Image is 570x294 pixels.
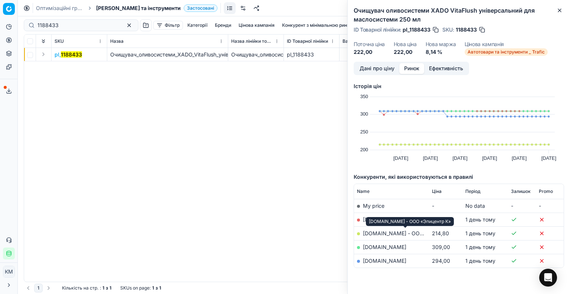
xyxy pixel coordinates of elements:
span: ID Товарної лінійки : [354,27,401,32]
button: Фільтр [153,21,183,30]
td: - [536,199,564,213]
dt: Цінова кампанія [465,42,548,47]
span: 1188433 [456,26,477,33]
input: Пошук по SKU або назві [37,22,119,29]
span: 294,00 [432,258,450,264]
span: 1 день тому [465,244,495,250]
span: Залишок [511,188,531,194]
div: : [62,285,111,291]
span: Назва [110,38,124,44]
text: [DATE] [393,155,408,161]
div: pl_1188433 [287,51,336,58]
a: [DOMAIN_NAME] [363,244,406,250]
button: Дані про ціну [355,63,399,74]
button: Ефективність [424,63,468,74]
span: КM [3,266,14,277]
span: pl_ [55,51,82,58]
h2: Очищувач оливосистеми XADO VitaFlush універсальний для маслосистеми 250 мл [354,6,564,24]
text: 250 [360,129,368,135]
span: Застосовані [184,4,217,12]
text: 200 [360,147,368,152]
a: [DOMAIN_NAME] [363,258,406,264]
strong: 1 [152,285,154,291]
button: Цінова кампанія [236,21,278,30]
button: Категорії [184,21,210,30]
span: SKU [55,38,64,44]
text: [DATE] [423,155,438,161]
text: 300 [360,111,368,117]
div: Open Intercom Messenger [539,269,557,287]
span: ID Товарної лінійки [287,38,328,44]
span: Promo [539,188,553,194]
span: [PERSON_NAME] та інструменти [96,4,181,12]
dd: 222,00 [354,48,385,56]
span: 309,00 [432,244,450,250]
mark: 1188433 [61,51,82,58]
a: [DOMAIN_NAME] [363,216,406,223]
text: 350 [360,94,368,99]
span: Кількість на стр. [62,285,98,291]
dd: 222,00 [394,48,417,56]
span: Ціна [432,188,442,194]
td: - [508,199,536,213]
span: 1 день тому [465,216,495,223]
strong: з [155,285,158,291]
span: 1 день тому [465,258,495,264]
button: Go to next page [44,284,53,293]
div: 203,94 [343,51,392,58]
text: [DATE] [541,155,556,161]
button: Expand all [39,37,48,46]
text: [DATE] [452,155,467,161]
button: Go to previous page [24,284,33,293]
button: КM [3,266,15,278]
span: Name [357,188,370,194]
span: Автотовари та інструменти _ Trafic [465,48,548,56]
nav: breadcrumb [36,4,217,12]
td: - [429,199,462,213]
dt: Поточна ціна [354,42,385,47]
span: My price [363,203,384,209]
button: Expand [39,50,48,59]
button: pl_1188433 [55,51,82,58]
span: 1 день тому [465,230,495,236]
dt: Нова ціна [394,42,417,47]
span: [PERSON_NAME] та інструментиЗастосовані [96,4,217,12]
a: [DOMAIN_NAME] - ООО «Эпицентр К» [363,230,461,236]
span: Вартість [343,38,361,44]
button: Бренди [212,21,234,30]
text: [DATE] [512,155,527,161]
span: Назва лінійки товарів [231,38,273,44]
dd: 8,14 % [426,48,456,56]
span: Очищувач_оливосистеми_XADO_VitaFlush_універсальний_для_маслосистеми_250_мл [110,51,328,58]
span: SKU : [442,27,454,32]
button: Конкурент з мінімальною ринковою ціною [279,21,378,30]
strong: з [106,285,108,291]
button: Ринок [399,63,424,74]
div: [DOMAIN_NAME] - ООО «Эпицентр К» [366,217,454,226]
nav: pagination [24,284,53,293]
strong: 1 [102,285,104,291]
dt: Нова маржа [426,42,456,47]
span: SKUs on page : [120,285,151,291]
strong: 1 [109,285,111,291]
span: pl_1188433 [403,26,430,33]
div: Очищувач_оливосистеми_XADO_VitaFlush_універсальний_для_маслосистеми_250_мл [231,51,281,58]
h5: Історія цін [354,83,564,90]
span: 214,80 [432,230,449,236]
span: 309,00 [432,216,450,223]
button: 1 [34,284,43,293]
text: [DATE] [482,155,497,161]
td: No data [462,199,508,213]
a: Оптимізаційні групи [36,4,83,12]
span: Період [465,188,481,194]
strong: 1 [159,285,161,291]
h5: Конкуренти, які використовуються в правилі [354,173,564,181]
